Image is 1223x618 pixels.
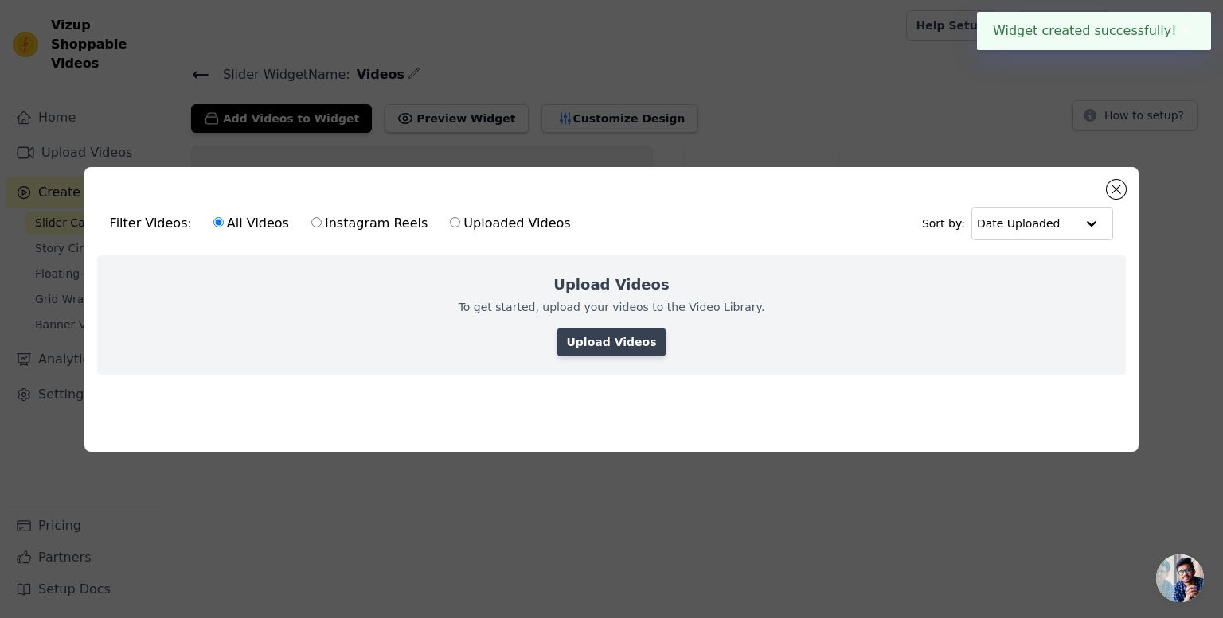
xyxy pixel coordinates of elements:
button: Close modal [1107,180,1126,199]
a: Upload Videos [557,328,666,356]
div: Open chat [1156,554,1204,602]
h2: Upload Videos [553,274,669,296]
div: Widget created successfully! [977,12,1211,50]
p: To get started, upload your videos to the Video Library. [459,299,765,315]
div: Filter Videos: [110,205,580,242]
label: All Videos [213,213,290,234]
label: Instagram Reels [311,213,428,234]
label: Uploaded Videos [449,213,571,234]
div: Sort by: [922,207,1114,240]
button: Close [1177,21,1195,41]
